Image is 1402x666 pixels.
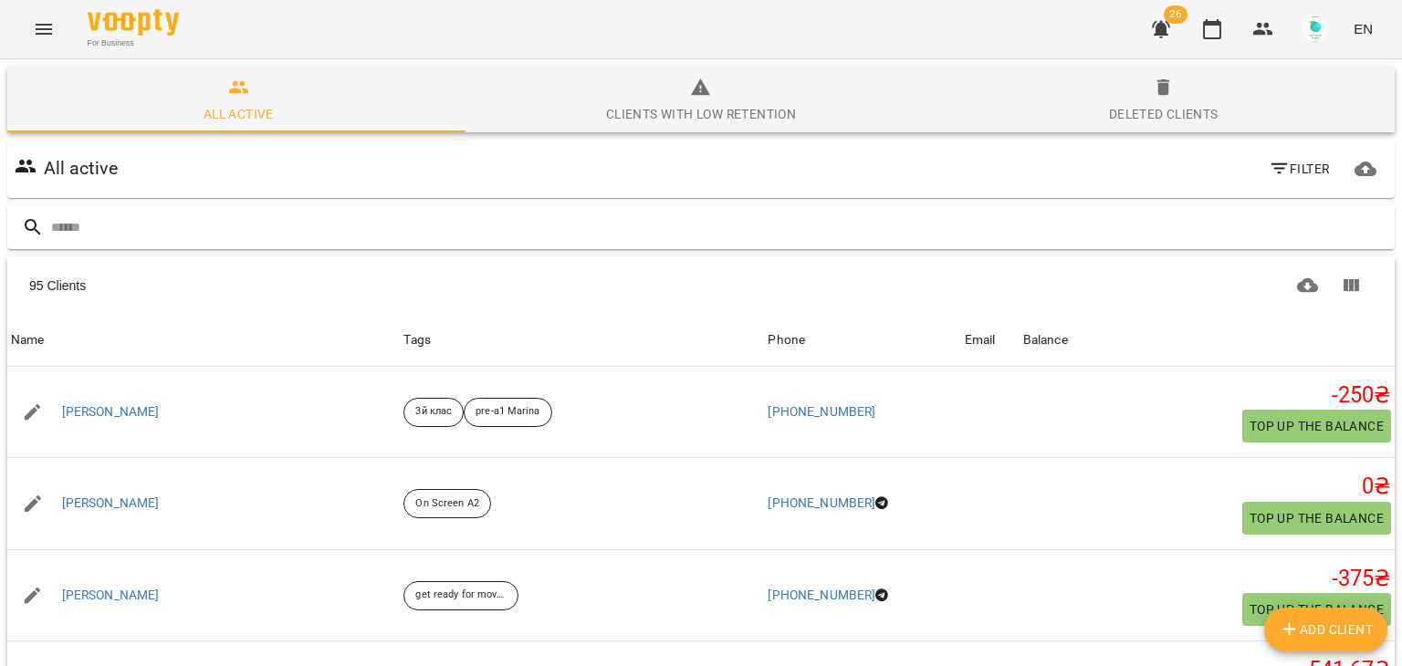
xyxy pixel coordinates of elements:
[11,329,45,351] div: Sort
[1023,329,1391,351] span: Balance
[768,329,805,351] div: Phone
[29,276,686,295] div: 95 Clients
[1250,598,1384,620] span: Top up the balance
[62,587,160,605] a: [PERSON_NAME]
[1164,5,1188,24] span: 26
[768,588,875,602] a: [PHONE_NUMBER]
[7,256,1395,315] div: Table Toolbar
[1023,565,1391,593] h5: -375 ₴
[11,329,45,351] div: Name
[1242,593,1391,626] button: Top up the balance
[476,404,539,420] p: pre-a1 Marina
[965,329,996,351] div: Email
[1023,473,1391,501] h5: 0 ₴
[1023,329,1068,351] div: Balance
[62,494,160,513] a: [PERSON_NAME]
[768,495,875,510] a: [PHONE_NUMBER]
[403,398,464,427] div: 3й клас
[11,329,396,351] span: Name
[1286,264,1330,307] button: Download CSV
[88,37,179,49] span: For Business
[606,103,796,125] div: Clients with low retention
[1242,502,1391,535] button: Top up the balance
[88,9,179,36] img: Voopty Logo
[768,329,957,351] span: Phone
[1354,19,1373,38] span: EN
[1250,415,1384,437] span: Top up the balance
[464,398,551,427] div: pre-a1 Marina
[44,154,118,182] h6: All active
[1023,381,1391,410] h5: -250 ₴
[1023,329,1068,351] div: Sort
[768,329,805,351] div: Sort
[768,404,875,419] a: [PHONE_NUMBER]
[1346,12,1380,46] button: EN
[1109,103,1219,125] div: Deleted clients
[415,496,478,512] p: On Screen A2
[22,7,66,51] button: Menu
[1264,608,1388,651] button: Add Client
[403,581,518,610] div: get ready for movers group
[1279,619,1374,640] span: Add Client
[965,329,996,351] div: Sort
[1303,16,1328,42] img: bbf80086e43e73aae20379482598e1e8.jpg
[204,103,274,125] div: All active
[403,489,490,518] div: On Screen A2
[403,329,760,351] div: Tags
[1242,410,1391,442] button: Top up the balance
[1261,152,1337,185] button: Filter
[62,403,160,421] a: [PERSON_NAME]
[1269,158,1330,180] span: Filter
[1250,507,1384,529] span: Top up the balance
[415,588,507,603] p: get ready for movers group
[415,404,452,420] p: 3й клас
[965,329,1016,351] span: Email
[1329,264,1373,307] button: Show columns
